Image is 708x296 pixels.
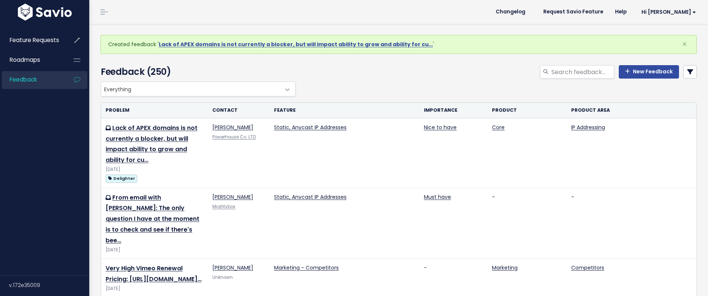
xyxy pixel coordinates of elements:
a: Lack of APEX domains is not currently a blocker, but will impact ability to grow and ability for cu… [106,124,197,164]
h4: Feedback (250) [101,65,292,79]
span: Hi [PERSON_NAME] [641,9,696,15]
span: Delighter [106,175,137,182]
a: [PERSON_NAME] [212,264,253,271]
th: Problem [101,103,208,118]
div: Created feedback ' ' [100,35,697,54]
a: Marketing [492,264,518,271]
a: Delighter [106,174,137,183]
span: Roadmaps [10,56,40,64]
a: Help [609,6,633,17]
a: Lack of APEX domains is not currently a blocker, but will impact ability to grow and ability for cu… [159,41,433,48]
a: Roadmaps [2,51,62,69]
a: Core [492,124,505,131]
a: Competitors [571,264,604,271]
th: Feature [270,103,419,118]
input: Search feedback... [551,65,614,79]
a: Nice to have [424,124,457,131]
div: [DATE] [106,246,203,254]
span: × [682,38,687,50]
span: Feedback [10,76,37,83]
td: - [567,188,696,258]
th: Contact [208,103,270,118]
a: Request Savio Feature [537,6,609,17]
a: [PERSON_NAME] [212,193,253,201]
div: v.172e35009 [9,276,89,295]
a: Feature Requests [2,32,62,49]
span: Changelog [496,9,525,15]
a: Must have [424,193,451,201]
a: Static, Anycast IP Addresses [274,124,347,131]
span: Everything [101,82,296,96]
th: Product [487,103,567,118]
a: Feedback [2,71,62,88]
th: Product Area [567,103,696,118]
a: Marketing - Competitors [274,264,339,271]
a: IP Addressing [571,124,605,131]
button: Close [675,35,695,53]
span: Unknown [212,274,233,280]
a: From email with [PERSON_NAME]: The only question I have at the moment is to check and see if ther... [106,193,199,245]
a: Static, Anycast IP Addresses [274,193,347,201]
a: Powerhouse Co. LTD [212,134,256,140]
th: Importance [419,103,487,118]
a: [PERSON_NAME] [212,124,253,131]
div: [DATE] [106,285,203,293]
td: - [487,188,567,258]
span: Feature Requests [10,36,59,44]
img: logo-white.9d6f32f41409.svg [16,4,74,20]
a: Very High Vimeo Renewal Pricing: [URL][DOMAIN_NAME]… [106,264,202,283]
div: [DATE] [106,166,203,174]
span: Everything [101,82,280,96]
a: New Feedback [619,65,679,79]
a: Mightybox [212,204,235,210]
a: Hi [PERSON_NAME] [633,6,702,18]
